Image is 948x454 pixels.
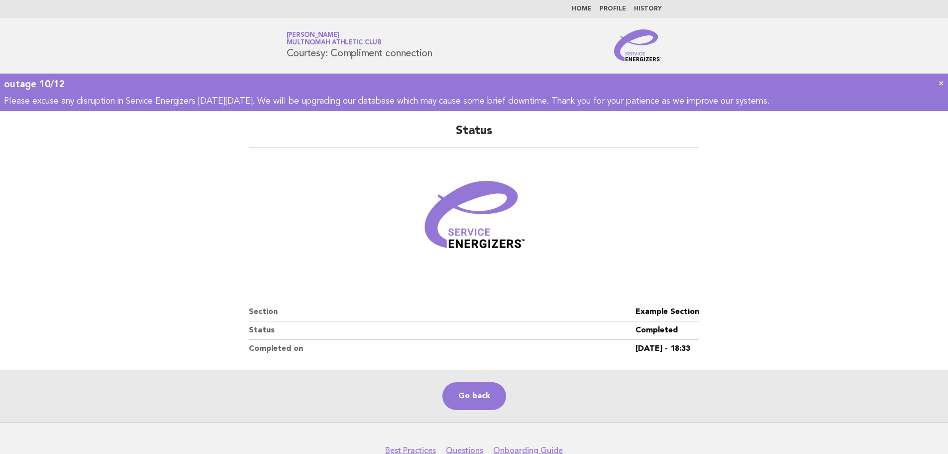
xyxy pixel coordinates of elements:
[249,123,699,148] h2: Status
[415,159,534,279] img: Verified
[634,6,662,12] a: History
[614,29,662,61] img: Service Energizers
[939,78,944,88] a: ×
[249,321,635,340] dt: Status
[4,96,944,107] p: Please excuse any disruption in Service Energizers [DATE][DATE]. We will be upgrading our databas...
[287,40,382,46] span: Multnomah Athletic Club
[249,303,635,321] dt: Section
[635,321,699,340] dd: Completed
[635,340,699,358] dd: [DATE] - 18:33
[572,6,592,12] a: Home
[287,32,382,46] a: [PERSON_NAME]Multnomah Athletic Club
[635,303,699,321] dd: Example Section
[442,382,506,410] a: Go back
[249,340,635,358] dt: Completed on
[600,6,626,12] a: Profile
[4,78,944,91] div: outage 10/12
[287,32,432,58] h1: Courtesy: Compliment connection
